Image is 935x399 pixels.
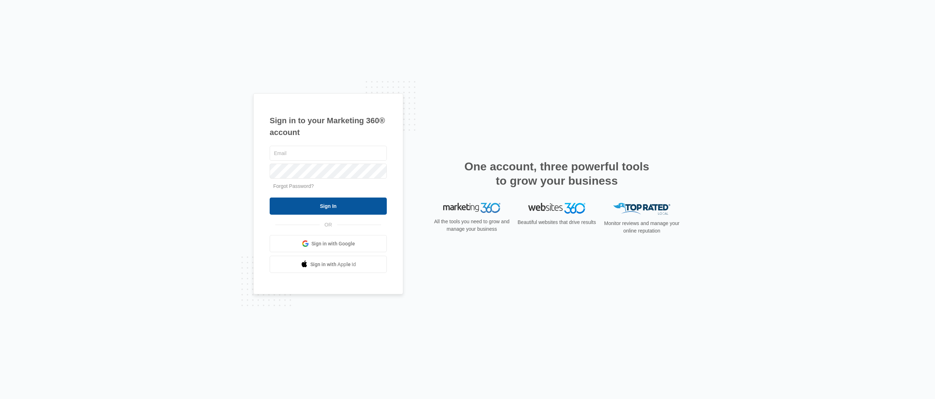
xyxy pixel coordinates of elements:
p: All the tools you need to grow and manage your business [432,218,512,233]
h1: Sign in to your Marketing 360® account [270,115,387,138]
img: Websites 360 [528,203,585,213]
span: Sign in with Google [311,240,355,248]
img: Marketing 360 [443,203,500,213]
img: Top Rated Local [613,203,670,215]
a: Sign in with Apple Id [270,256,387,273]
span: OR [320,221,337,229]
span: Sign in with Apple Id [310,261,356,268]
h2: One account, three powerful tools to grow your business [462,159,651,188]
a: Sign in with Google [270,235,387,252]
p: Monitor reviews and manage your online reputation [602,220,682,235]
input: Sign In [270,198,387,215]
input: Email [270,146,387,161]
p: Beautiful websites that drive results [517,219,597,226]
a: Forgot Password? [273,183,314,189]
